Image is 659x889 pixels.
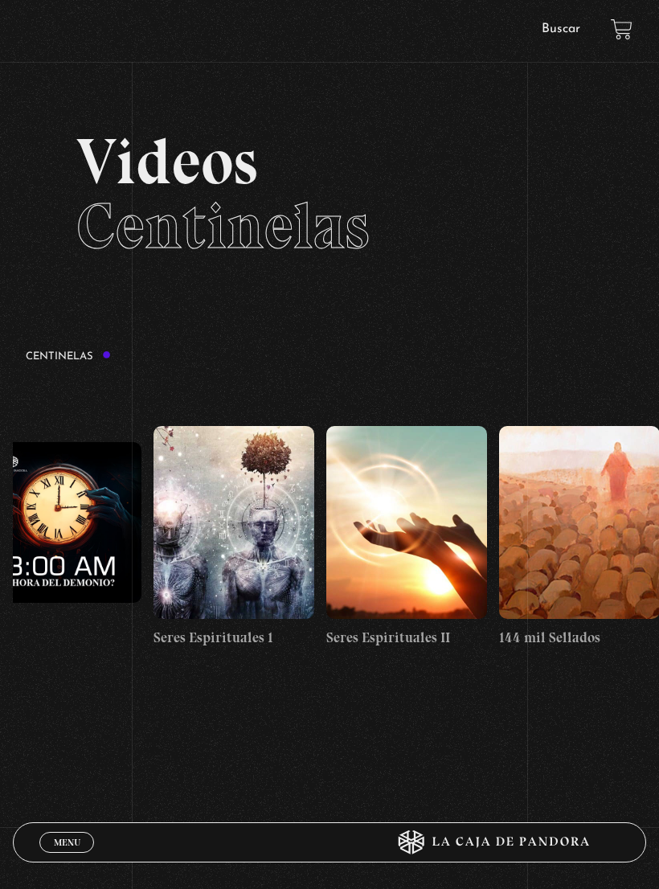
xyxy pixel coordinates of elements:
h3: Centinelas [26,350,111,362]
a: View your shopping cart [611,18,632,40]
span: Menu [54,838,80,847]
a: Seres Espirituales 1 [153,378,314,697]
h2: Videos [76,129,583,258]
span: Cerrar [48,851,86,862]
h4: Seres Espirituales II [326,627,487,649]
h4: Seres Espirituales 1 [153,627,314,649]
span: Centinelas [76,187,370,264]
a: Seres Espirituales II [326,378,487,697]
a: Buscar [542,23,580,35]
